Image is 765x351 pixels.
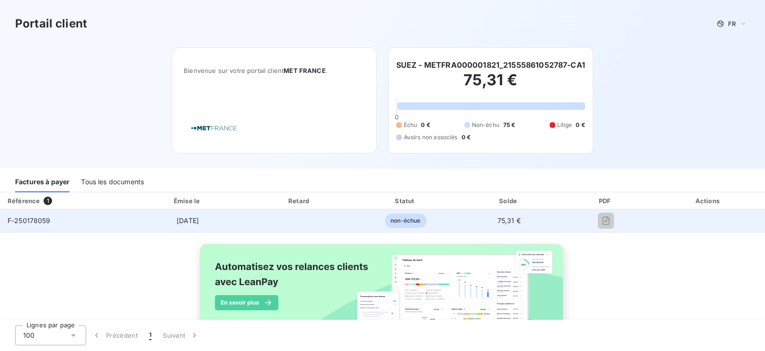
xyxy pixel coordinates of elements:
span: 75 € [503,121,516,129]
h6: SUEZ - METFRA000001821_21555861052787-CA1 [396,59,585,71]
span: 0 € [462,133,471,142]
span: FR [728,20,736,27]
span: 0 € [421,121,430,129]
div: Référence [8,197,40,205]
div: Tous les documents [81,172,144,192]
button: 1 [143,325,157,345]
div: Retard [248,196,351,206]
span: 1 [149,331,151,340]
span: Bienvenue sur votre portail client . [184,67,365,74]
span: 75,31 € [498,216,521,225]
span: non-échue [385,214,426,228]
span: [DATE] [177,216,199,225]
span: Avoirs non associés [404,133,458,142]
div: PDF [562,196,650,206]
div: Factures à payer [15,172,70,192]
button: Précédent [86,325,143,345]
span: 0 € [576,121,585,129]
div: Statut [355,196,456,206]
button: Suivant [157,325,205,345]
img: Company logo [184,115,244,142]
span: Non-échu [472,121,499,129]
div: Solde [460,196,558,206]
span: 1 [44,197,52,205]
span: MET FRANCE [284,67,326,74]
span: 0 [395,113,399,121]
div: Actions [654,196,763,206]
span: 100 [23,331,35,340]
h2: 75,31 € [396,71,585,99]
span: F-250178059 [8,216,51,225]
span: Échu [404,121,418,129]
h3: Portail client [15,15,87,32]
span: Litige [557,121,572,129]
div: Émise le [131,196,244,206]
